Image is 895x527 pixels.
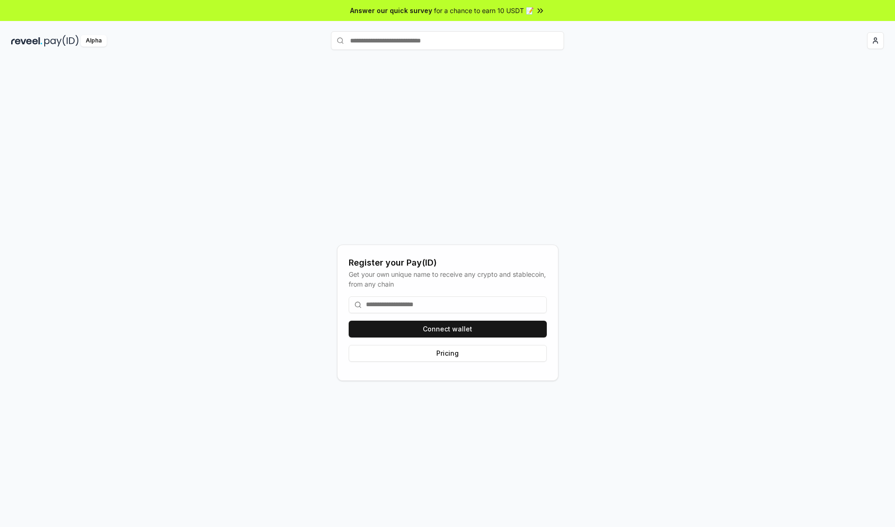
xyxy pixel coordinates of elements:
img: reveel_dark [11,35,42,47]
span: Answer our quick survey [350,6,432,15]
div: Alpha [81,35,107,47]
img: pay_id [44,35,79,47]
div: Register your Pay(ID) [349,256,547,269]
div: Get your own unique name to receive any crypto and stablecoin, from any chain [349,269,547,289]
button: Connect wallet [349,321,547,337]
span: for a chance to earn 10 USDT 📝 [434,6,534,15]
button: Pricing [349,345,547,362]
